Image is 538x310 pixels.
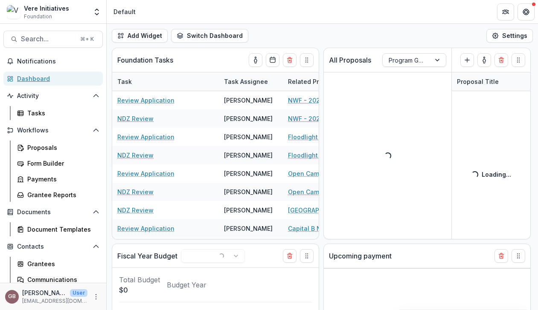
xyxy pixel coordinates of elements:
img: Vere Initiatives [7,5,20,19]
p: Budget Year [167,280,206,290]
span: Search... [21,35,75,43]
a: NWF - 2025 Application [288,114,359,123]
button: Switch Dashboard [171,29,248,43]
div: Proposals [27,143,96,152]
div: Related Proposal [283,72,390,91]
button: Drag [512,53,525,67]
button: Calendar [266,53,279,67]
span: Foundation [24,13,52,20]
div: Task Assignee [219,72,283,91]
div: Vere Initiatives [24,4,69,13]
button: Open Documents [3,205,103,219]
div: [PERSON_NAME] [224,206,273,215]
div: [PERSON_NAME] [224,187,273,196]
a: NDZ Review [117,187,154,196]
p: Total Budget [119,275,160,285]
div: [PERSON_NAME] [224,151,273,160]
a: Form Builder [14,156,103,170]
p: Fiscal Year Budget [117,251,177,261]
button: Drag [300,53,314,67]
a: NDZ Review [117,151,154,160]
a: Review Application [117,96,174,105]
button: Add Widget [112,29,168,43]
a: Document Templates [14,222,103,236]
a: Proposals [14,141,103,155]
button: Search... [3,31,103,48]
button: Delete card [283,249,297,263]
div: Task [112,77,137,86]
button: Create Proposal [460,53,474,67]
div: Task [112,72,219,91]
button: Open Workflows [3,123,103,137]
a: Review Application [117,169,174,178]
a: Open Campus Media - 2025 - Vere Initiatives - Documents & Narrative Upload [288,187,384,196]
button: Delete card [494,249,508,263]
a: Review Application [117,132,174,141]
a: Review Application [117,224,174,233]
button: toggle-assigned-to-me [249,53,262,67]
a: Open Campus Media - 2025 - Vere Initiatives - Documents & Narrative Upload [288,169,384,178]
p: [PERSON_NAME] [22,288,67,297]
a: Communications [14,273,103,287]
span: Workflows [17,127,89,134]
button: Get Help [518,3,535,20]
div: Related Proposal [283,77,344,86]
div: [PERSON_NAME] [224,169,273,178]
a: Floodlight Inc. - 2025 - Vere Initiatives - Documents & Narrative Upload [288,151,384,160]
div: Form Builder [27,159,96,168]
a: NWF - 2025 Application [288,96,359,105]
a: Grantee Reports [14,188,103,202]
div: Grantee Reports [27,190,96,199]
span: Contacts [17,243,89,250]
span: Notifications [17,58,99,65]
button: Open Contacts [3,240,103,253]
button: More [91,292,101,302]
a: NDZ Review [117,206,154,215]
a: Grantees [14,257,103,271]
div: [PERSON_NAME] [224,224,273,233]
a: Capital B News Inc. - 2025 - Vere Initiatives - Documents & Narrative Upload [288,224,384,233]
p: $0 [119,285,160,295]
div: Payments [27,175,96,184]
div: Default [113,7,136,16]
div: [PERSON_NAME] [224,96,273,105]
a: Dashboard [3,72,103,86]
div: Communications [27,275,96,284]
button: Open Activity [3,89,103,103]
button: Drag [512,249,525,263]
button: Delete card [494,53,508,67]
button: Notifications [3,55,103,68]
div: Task Assignee [219,77,273,86]
p: Foundation Tasks [117,55,173,65]
button: Open entity switcher [91,3,103,20]
a: [GEOGRAPHIC_DATA][US_STATE] - 2025 - Vere Initiatives - Documents & Narrative Upload [288,206,384,215]
div: Dashboard [17,74,96,83]
div: ⌘ + K [79,34,96,44]
nav: breadcrumb [110,6,139,18]
div: Grantees [27,259,96,268]
p: User [70,289,87,297]
button: Settings [486,29,533,43]
button: Partners [497,3,514,20]
span: Activity [17,92,89,100]
button: Drag [300,249,314,263]
div: Grace Brown [8,294,16,299]
a: Floodlight Inc. - 2025 - Vere Initiatives - Documents & Narrative Upload [288,132,384,141]
p: All Proposals [329,55,371,65]
button: toggle-assigned-to-me [477,53,491,67]
div: Document Templates [27,225,96,234]
p: Upcoming payment [329,251,392,261]
span: Documents [17,209,89,216]
p: [EMAIL_ADDRESS][DOMAIN_NAME] [22,297,87,305]
div: [PERSON_NAME] [224,132,273,141]
a: NDZ Review [117,114,154,123]
button: Delete card [283,53,297,67]
div: [PERSON_NAME] [224,114,273,123]
div: Tasks [27,109,96,118]
a: Tasks [14,106,103,120]
a: Payments [14,172,103,186]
